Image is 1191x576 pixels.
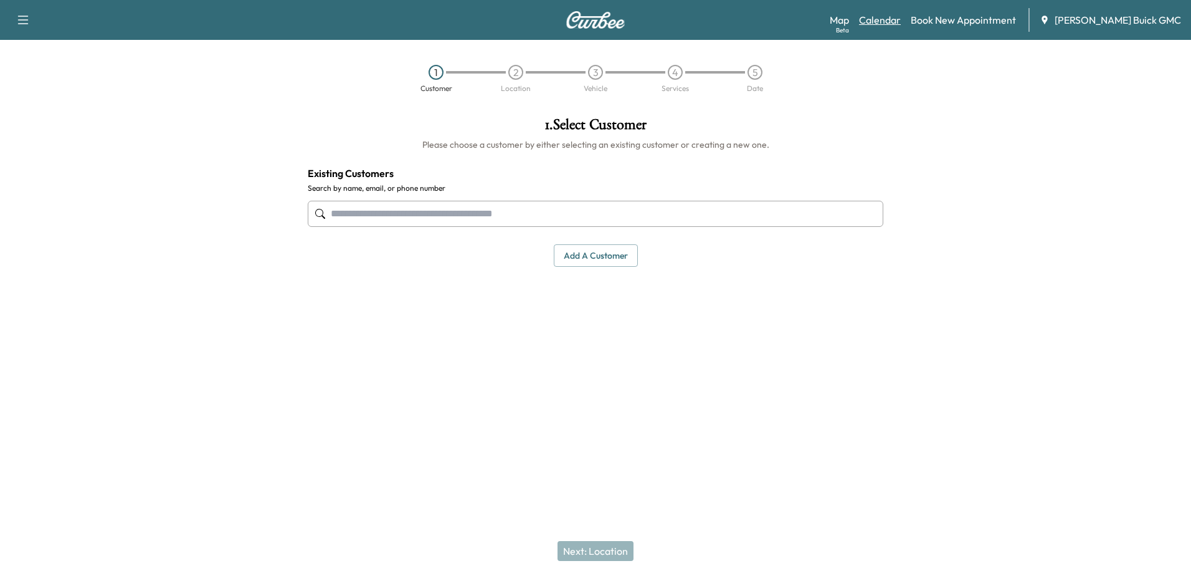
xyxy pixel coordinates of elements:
div: Vehicle [584,85,607,92]
h6: Please choose a customer by either selecting an existing customer or creating a new one. [308,138,883,151]
div: Customer [420,85,452,92]
h1: 1 . Select Customer [308,117,883,138]
div: 4 [668,65,683,80]
button: Add a customer [554,244,638,267]
a: Calendar [859,12,901,27]
span: [PERSON_NAME] Buick GMC [1055,12,1181,27]
a: Book New Appointment [911,12,1016,27]
div: Location [501,85,531,92]
img: Curbee Logo [566,11,625,29]
div: 3 [588,65,603,80]
div: 2 [508,65,523,80]
div: 1 [429,65,444,80]
a: MapBeta [830,12,849,27]
div: Services [662,85,689,92]
div: Beta [836,26,849,35]
div: Date [747,85,763,92]
div: 5 [747,65,762,80]
h4: Existing Customers [308,166,883,181]
label: Search by name, email, or phone number [308,183,883,193]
